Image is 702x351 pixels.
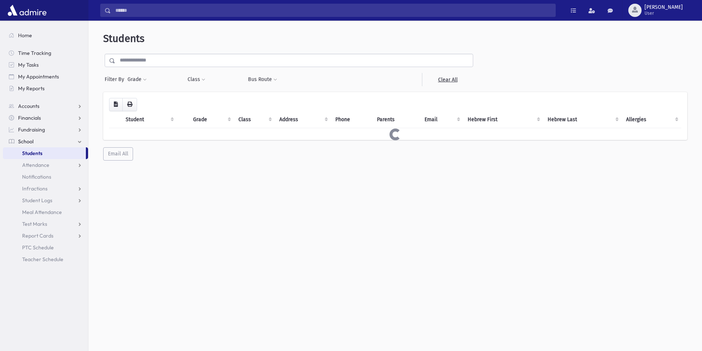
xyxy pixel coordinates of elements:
span: Infractions [22,185,48,192]
a: Attendance [3,159,88,171]
th: Grade [189,111,234,128]
span: Teacher Schedule [22,256,63,263]
a: My Appointments [3,71,88,83]
th: Email [420,111,463,128]
span: User [645,10,683,16]
a: Test Marks [3,218,88,230]
span: Attendance [22,162,49,168]
span: Meal Attendance [22,209,62,215]
span: Students [22,150,42,157]
span: School [18,138,34,145]
th: Allergies [622,111,681,128]
th: Hebrew First [463,111,543,128]
th: Address [275,111,331,128]
a: Notifications [3,171,88,183]
span: [PERSON_NAME] [645,4,683,10]
span: Report Cards [22,232,53,239]
a: Financials [3,112,88,124]
a: Report Cards [3,230,88,242]
button: Bus Route [248,73,277,86]
span: Students [103,32,144,45]
button: Class [187,73,206,86]
a: My Reports [3,83,88,94]
a: Student Logs [3,194,88,206]
button: Email All [103,147,133,161]
span: My Reports [18,85,45,92]
span: Test Marks [22,221,47,227]
th: Class [234,111,275,128]
span: Student Logs [22,197,52,204]
a: My Tasks [3,59,88,71]
span: Accounts [18,103,39,109]
button: Grade [127,73,147,86]
a: Home [3,29,88,41]
a: Infractions [3,183,88,194]
span: Financials [18,115,41,121]
a: Fundraising [3,124,88,136]
a: School [3,136,88,147]
th: Student [121,111,177,128]
span: Home [18,32,32,39]
span: Filter By [105,76,127,83]
span: Fundraising [18,126,45,133]
span: Notifications [22,173,51,180]
th: Hebrew Last [543,111,622,128]
span: My Appointments [18,73,59,80]
a: Meal Attendance [3,206,88,218]
span: Time Tracking [18,50,51,56]
a: Students [3,147,86,159]
button: Print [122,98,137,111]
th: Parents [373,111,420,128]
input: Search [111,4,555,17]
a: Time Tracking [3,47,88,59]
span: My Tasks [18,62,39,68]
a: Teacher Schedule [3,253,88,265]
a: Accounts [3,100,88,112]
span: PTC Schedule [22,244,54,251]
img: AdmirePro [6,3,48,18]
a: PTC Schedule [3,242,88,253]
button: CSV [109,98,123,111]
th: Phone [331,111,373,128]
a: Clear All [422,73,473,86]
